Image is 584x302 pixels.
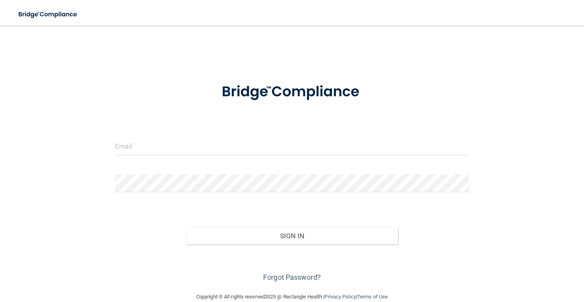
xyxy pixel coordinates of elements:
[324,294,356,300] a: Privacy Policy
[357,294,388,300] a: Terms of Use
[263,273,321,281] a: Forgot Password?
[115,138,468,155] input: Email
[12,6,85,23] img: bridge_compliance_login_screen.278c3ca4.svg
[186,227,398,245] button: Sign In
[207,73,377,111] img: bridge_compliance_login_screen.278c3ca4.svg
